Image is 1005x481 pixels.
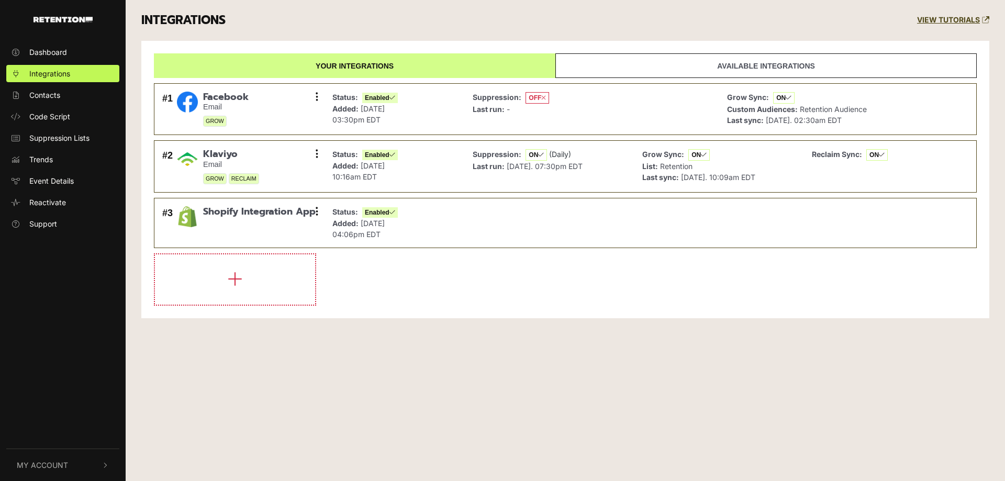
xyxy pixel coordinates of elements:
span: ON [866,149,888,161]
span: Retention [660,162,693,171]
strong: Grow Sync: [642,150,684,159]
a: Contacts [6,86,119,104]
span: Retention Audience [800,105,867,114]
span: GROW [203,173,227,184]
button: My Account [6,449,119,481]
strong: Status: [332,150,358,159]
h3: INTEGRATIONS [141,13,226,28]
a: Your integrations [154,53,555,78]
img: Retention.com [33,17,93,23]
span: Event Details [29,175,74,186]
small: Email [203,160,259,169]
span: [DATE]. 10:09am EDT [681,173,755,182]
strong: Last sync: [642,173,679,182]
span: Shopify Integration App [203,206,316,218]
strong: Last run: [473,162,505,171]
img: Facebook [177,92,198,113]
a: Dashboard [6,43,119,61]
span: Enabled [362,93,398,103]
span: [DATE]. 07:30pm EDT [507,162,583,171]
strong: List: [642,162,658,171]
span: Support [29,218,57,229]
span: [DATE] 04:06pm EDT [332,219,385,239]
span: Enabled [362,150,398,160]
strong: Custom Audiences: [727,105,798,114]
a: VIEW TUTORIALS [917,16,989,25]
a: Integrations [6,65,119,82]
span: GROW [203,116,227,127]
span: - [507,105,510,114]
a: Event Details [6,172,119,189]
span: [DATE]. 02:30am EDT [766,116,842,125]
span: Trends [29,154,53,165]
strong: Added: [332,219,359,228]
strong: Added: [332,104,359,113]
div: #3 [162,206,173,240]
strong: Grow Sync: [727,93,769,102]
span: ON [773,92,795,104]
a: Trends [6,151,119,168]
span: Code Script [29,111,70,122]
span: [DATE] 03:30pm EDT [332,104,385,124]
span: (Daily) [549,150,571,159]
span: Integrations [29,68,70,79]
img: Shopify Integration App [177,206,198,227]
span: Contacts [29,90,60,100]
span: My Account [17,460,68,471]
span: ON [526,149,547,161]
strong: Last sync: [727,116,764,125]
img: Klaviyo [177,149,198,170]
span: ON [688,149,710,161]
span: RECLAIM [229,173,259,184]
span: Enabled [362,207,398,218]
span: Reactivate [29,197,66,208]
strong: Suppression: [473,93,521,102]
span: Dashboard [29,47,67,58]
strong: Status: [332,93,358,102]
div: #1 [162,92,173,127]
strong: Reclaim Sync: [812,150,862,159]
span: Suppression Lists [29,132,90,143]
a: Available integrations [555,53,977,78]
a: Suppression Lists [6,129,119,147]
a: Reactivate [6,194,119,211]
a: Code Script [6,108,119,125]
span: Klaviyo [203,149,259,160]
strong: Added: [332,161,359,170]
strong: Last run: [473,105,505,114]
strong: Status: [332,207,358,216]
span: OFF [526,92,549,104]
span: Facebook [203,92,249,103]
small: Email [203,103,249,111]
div: #2 [162,149,173,184]
a: Support [6,215,119,232]
strong: Suppression: [473,150,521,159]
